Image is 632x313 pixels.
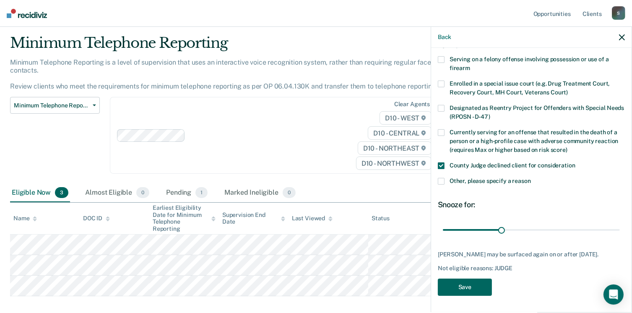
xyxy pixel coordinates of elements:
[10,34,484,58] div: Minimum Telephone Reporting
[153,204,216,232] div: Earliest Eligibility Date for Minimum Telephone Reporting
[450,162,575,169] span: County Judge declined client for consideration
[223,184,297,202] div: Marked Ineligible
[438,251,625,258] div: [PERSON_NAME] may be surfaced again on or after [DATE].
[222,211,285,226] div: Supervision End Date
[450,56,609,71] span: Serving on a felony offense involving possession or use of a firearm
[438,279,492,296] button: Save
[372,215,390,222] div: Status
[7,9,47,18] img: Recidiviz
[10,58,466,91] p: Minimum Telephone Reporting is a level of supervision that uses an interactive voice recognition ...
[438,200,625,209] div: Snooze for:
[13,215,37,222] div: Name
[136,187,149,198] span: 0
[14,102,89,109] span: Minimum Telephone Reporting
[83,215,110,222] div: DOC ID
[438,265,625,272] div: Not eligible reasons: JUDGE
[603,284,624,305] div: Open Intercom Messenger
[356,156,432,170] span: D10 - NORTHWEST
[83,184,151,202] div: Almost Eligible
[164,184,209,202] div: Pending
[438,34,451,41] button: Back
[450,104,624,120] span: Designated as Reentry Project for Offenders with Special Needs (RPOSN - D-47)
[358,141,432,155] span: D10 - NORTHEAST
[450,177,531,184] span: Other, please specify a reason
[368,126,432,140] span: D10 - CENTRAL
[292,215,333,222] div: Last Viewed
[612,6,625,20] div: S
[450,80,610,96] span: Enrolled in a special issue court (e.g. Drug Treatment Court, Recovery Court, MH Court, Veterans ...
[380,111,432,125] span: D10 - WEST
[195,187,208,198] span: 1
[55,187,68,198] span: 3
[283,187,296,198] span: 0
[394,101,430,108] div: Clear agents
[450,129,618,153] span: Currently serving for an offense that resulted in the death of a person or a high-profile case wi...
[10,184,70,202] div: Eligible Now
